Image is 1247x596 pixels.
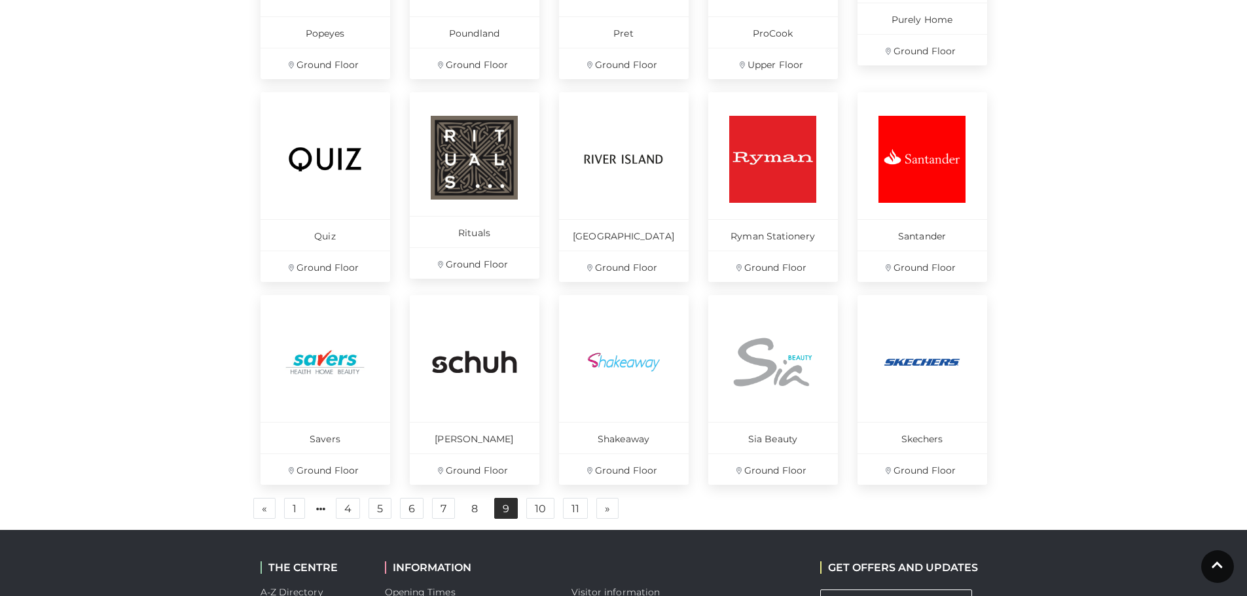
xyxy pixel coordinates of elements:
[708,453,838,485] p: Ground Floor
[708,92,838,282] a: Ryman Stationery Ground Floor
[559,251,689,282] p: Ground Floor
[410,216,539,247] p: Rituals
[559,48,689,79] p: Ground Floor
[410,422,539,453] p: [PERSON_NAME]
[559,16,689,48] p: Pret
[261,561,365,574] h2: THE CENTRE
[262,504,267,513] span: «
[432,498,455,519] a: 7
[284,498,305,519] a: 1
[261,422,390,453] p: Savers
[708,422,838,453] p: Sia Beauty
[261,48,390,79] p: Ground Floor
[559,219,689,251] p: [GEOGRAPHIC_DATA]
[596,498,619,519] a: Next
[858,3,987,34] p: Purely Home
[559,453,689,485] p: Ground Floor
[261,295,390,485] a: Savers Ground Floor
[708,16,838,48] p: ProCook
[410,92,539,279] a: Rituals Ground Floor
[858,34,987,65] p: Ground Floor
[261,92,390,282] a: Quiz Ground Floor
[708,251,838,282] p: Ground Floor
[261,453,390,485] p: Ground Floor
[559,295,689,485] a: Shakeaway Ground Floor
[708,295,838,485] a: Sia Beauty Ground Floor
[563,498,588,519] a: 11
[463,499,486,519] a: 8
[410,295,539,485] a: [PERSON_NAME] Ground Floor
[820,561,978,574] h2: GET OFFERS AND UPDATES
[858,219,987,251] p: Santander
[261,219,390,251] p: Quiz
[858,251,987,282] p: Ground Floor
[858,92,987,282] a: Santander Ground Floor
[369,498,391,519] a: 5
[261,251,390,282] p: Ground Floor
[410,453,539,485] p: Ground Floor
[336,498,360,519] a: 4
[858,453,987,485] p: Ground Floor
[858,295,987,485] a: Skechers Ground Floor
[708,48,838,79] p: Upper Floor
[400,498,424,519] a: 6
[410,16,539,48] p: Poundland
[526,498,554,519] a: 10
[605,504,610,513] span: »
[494,498,518,519] a: 9
[708,219,838,251] p: Ryman Stationery
[410,247,539,279] p: Ground Floor
[253,498,276,519] a: Previous
[261,16,390,48] p: Popeyes
[385,561,552,574] h2: INFORMATION
[410,48,539,79] p: Ground Floor
[858,422,987,453] p: Skechers
[559,92,689,282] a: [GEOGRAPHIC_DATA] Ground Floor
[559,422,689,453] p: Shakeaway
